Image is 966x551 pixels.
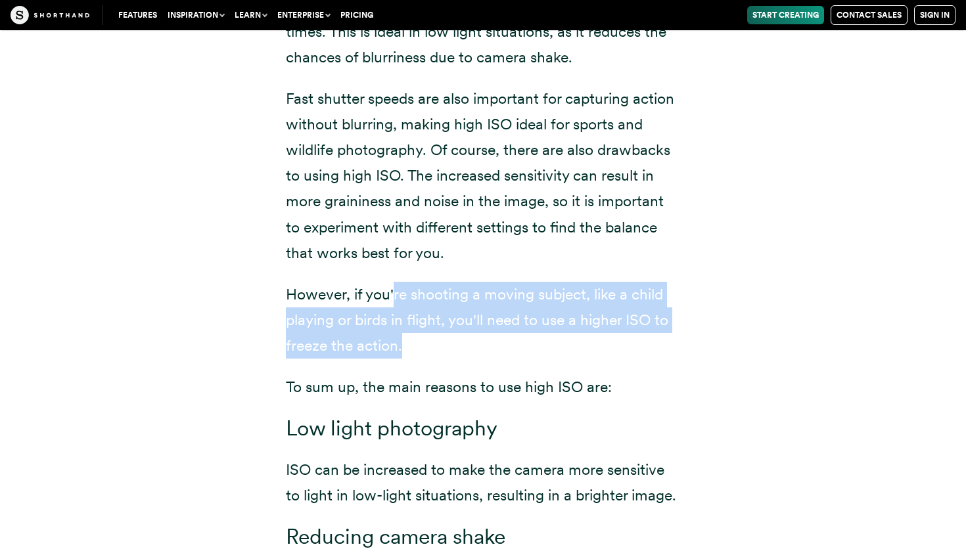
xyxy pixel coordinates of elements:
button: Learn [229,6,272,24]
a: Pricing [335,6,379,24]
a: Contact Sales [831,5,908,25]
h3: Low light photography [286,416,680,441]
button: Inspiration [162,6,229,24]
h3: Reducing camera shake [286,524,680,550]
a: Sign in [914,5,955,25]
p: Fast shutter speeds are also important for capturing action without blurring, making high ISO ide... [286,86,680,266]
p: ISO can be increased to make the camera more sensitive to light in low-light situations, resultin... [286,457,680,508]
p: However, if you're shooting a moving subject, like a child playing or birds in flight, you'll nee... [286,282,680,359]
img: The Craft [11,6,89,24]
p: To sum up, the main reasons to use high ISO are: [286,374,680,400]
button: Enterprise [272,6,335,24]
a: Features [113,6,162,24]
a: Start Creating [747,6,824,24]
